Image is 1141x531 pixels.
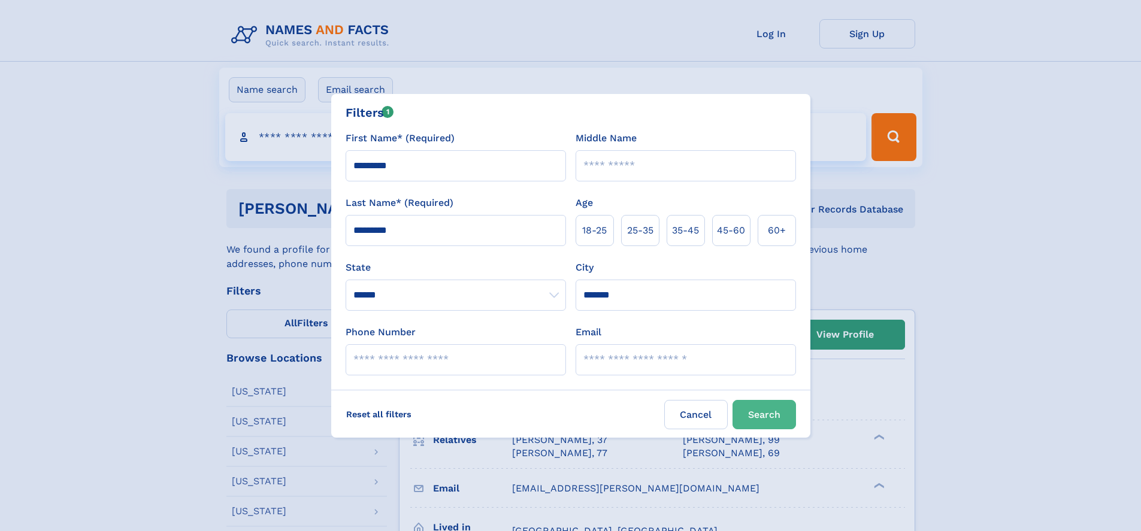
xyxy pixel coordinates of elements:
label: Reset all filters [338,400,419,429]
label: Last Name* (Required) [346,196,453,210]
button: Search [733,400,796,429]
label: Cancel [664,400,728,429]
label: First Name* (Required) [346,131,455,145]
span: 18‑25 [582,223,607,238]
label: Middle Name [576,131,637,145]
span: 35‑45 [672,223,699,238]
div: Filters [346,104,394,122]
label: City [576,260,594,275]
span: 25‑35 [627,223,653,238]
label: Phone Number [346,325,416,339]
label: Age [576,196,593,210]
span: 45‑60 [717,223,745,238]
label: Email [576,325,601,339]
span: 60+ [768,223,786,238]
label: State [346,260,566,275]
